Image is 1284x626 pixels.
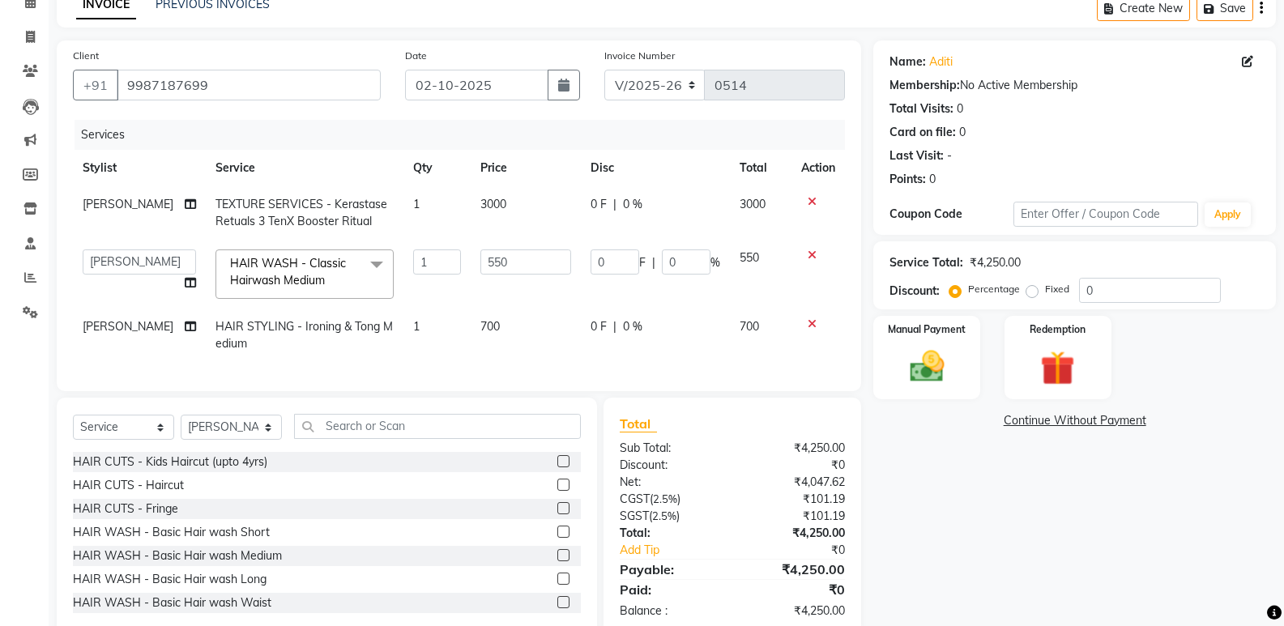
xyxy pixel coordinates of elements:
div: HAIR WASH - Basic Hair wash Medium [73,547,282,564]
div: HAIR CUTS - Kids Haircut (upto 4yrs) [73,454,267,471]
div: Paid: [608,580,732,599]
label: Redemption [1030,322,1086,337]
th: Action [791,150,845,186]
span: TEXTURE SERVICES - Kerastase Retuals 3 TenX Booster Ritual [215,197,387,228]
div: HAIR WASH - Basic Hair wash Waist [73,594,271,611]
div: ₹4,250.00 [732,603,857,620]
div: Net: [608,474,732,491]
div: Total: [608,525,732,542]
span: 700 [740,319,759,334]
span: % [710,254,720,271]
span: SGST [620,509,649,523]
span: 550 [740,250,759,265]
div: Membership: [889,77,960,94]
div: ₹4,250.00 [732,560,857,579]
th: Qty [403,150,471,186]
label: Manual Payment [888,322,966,337]
div: Total Visits: [889,100,953,117]
a: Aditi [929,53,953,70]
span: 1 [413,319,420,334]
button: +91 [73,70,118,100]
label: Client [73,49,99,63]
span: HAIR WASH - Classic Hairwash Medium [230,256,346,287]
span: [PERSON_NAME] [83,197,173,211]
img: _cash.svg [899,347,955,386]
span: 2.5% [652,509,676,522]
span: 0 % [623,196,642,213]
div: Balance : [608,603,732,620]
th: Total [730,150,792,186]
div: Last Visit: [889,147,944,164]
span: 3000 [480,197,506,211]
div: ₹4,250.00 [970,254,1021,271]
a: Continue Without Payment [877,412,1273,429]
span: 2.5% [653,492,677,505]
div: ₹0 [732,580,857,599]
div: Coupon Code [889,206,1013,223]
label: Date [405,49,427,63]
span: 0 F [591,196,607,213]
button: Apply [1205,202,1251,227]
a: x [325,273,332,287]
label: Invoice Number [604,49,675,63]
div: Name: [889,53,926,70]
div: ( ) [608,491,732,508]
th: Service [206,150,403,186]
span: 0 F [591,318,607,335]
div: ( ) [608,508,732,525]
div: ₹0 [753,542,857,559]
span: 1 [413,197,420,211]
th: Stylist [73,150,206,186]
span: | [613,318,616,335]
label: Fixed [1045,282,1069,296]
div: 0 [959,124,966,141]
div: ₹4,047.62 [732,474,857,491]
div: Discount: [889,283,940,300]
div: - [947,147,952,164]
span: | [613,196,616,213]
span: | [652,254,655,271]
div: Payable: [608,560,732,579]
span: 3000 [740,197,766,211]
input: Search or Scan [294,414,581,439]
th: Price [471,150,581,186]
a: Add Tip [608,542,753,559]
div: ₹4,250.00 [732,525,857,542]
span: Total [620,415,657,432]
span: CGST [620,492,650,506]
div: HAIR CUTS - Fringe [73,500,178,517]
div: ₹101.19 [732,508,857,525]
span: 700 [480,319,500,334]
img: _gift.svg [1030,347,1086,390]
input: Enter Offer / Coupon Code [1013,202,1198,227]
div: HAIR CUTS - Haircut [73,477,184,494]
span: F [639,254,646,271]
div: No Active Membership [889,77,1260,94]
div: ₹4,250.00 [732,440,857,457]
div: Card on file: [889,124,956,141]
div: Points: [889,171,926,188]
div: ₹0 [732,457,857,474]
span: [PERSON_NAME] [83,319,173,334]
span: HAIR STYLING - Ironing & Tong Medium [215,319,393,351]
div: Service Total: [889,254,963,271]
div: 0 [957,100,963,117]
th: Disc [581,150,730,186]
div: HAIR WASH - Basic Hair wash Short [73,524,270,541]
div: Discount: [608,457,732,474]
div: ₹101.19 [732,491,857,508]
div: 0 [929,171,936,188]
input: Search by Name/Mobile/Email/Code [117,70,381,100]
span: 0 % [623,318,642,335]
div: Sub Total: [608,440,732,457]
label: Percentage [968,282,1020,296]
div: Services [75,120,857,150]
div: HAIR WASH - Basic Hair wash Long [73,571,267,588]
